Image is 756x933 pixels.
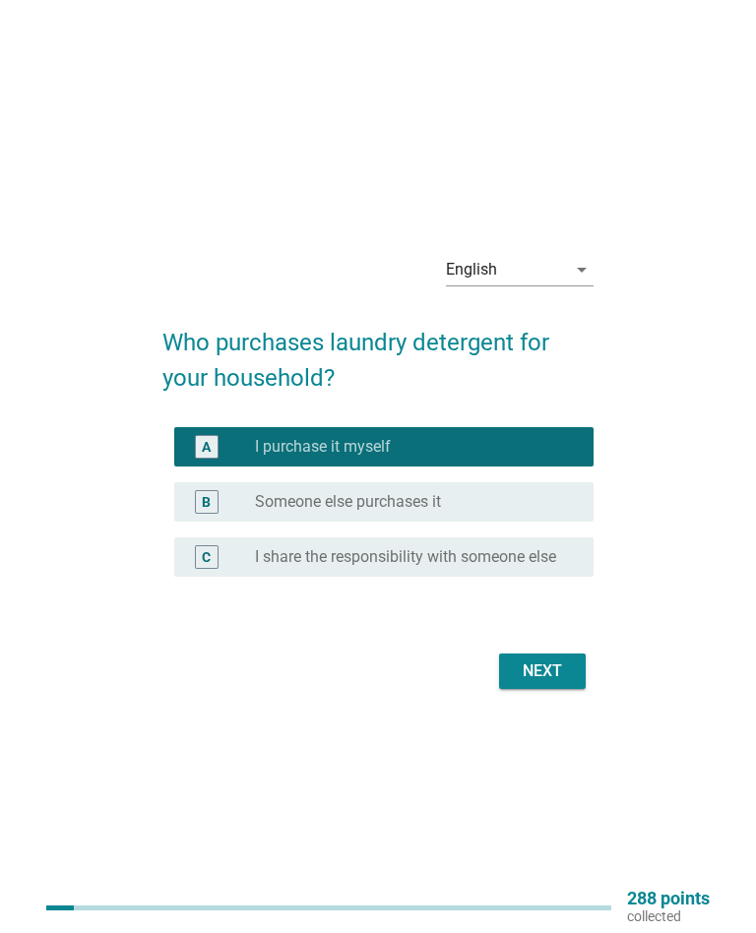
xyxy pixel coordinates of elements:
div: English [446,261,497,279]
p: collected [627,907,710,925]
p: 288 points [627,890,710,907]
i: arrow_drop_down [570,258,594,281]
label: I purchase it myself [255,437,391,457]
h2: Who purchases laundry detergent for your household? [162,305,593,396]
div: A [202,437,211,458]
div: C [202,547,211,568]
div: Next [515,659,570,683]
label: Someone else purchases it [255,492,441,512]
button: Next [499,653,586,689]
label: I share the responsibility with someone else [255,547,556,567]
div: B [202,492,211,513]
